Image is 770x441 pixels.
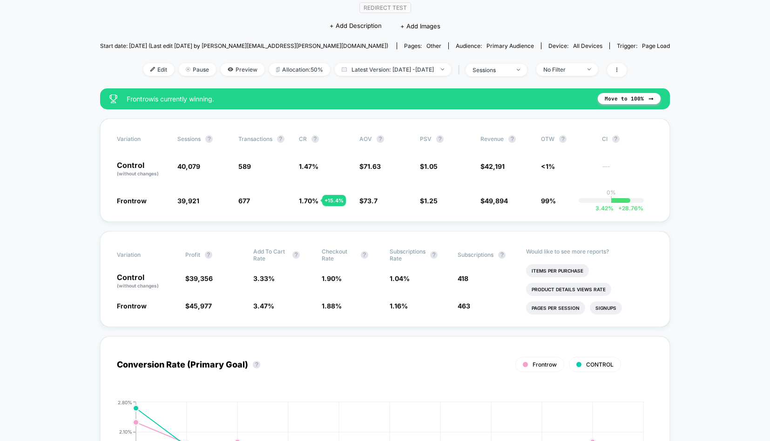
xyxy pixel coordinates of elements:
span: PSV [420,135,432,142]
button: ? [361,251,368,259]
span: OTW [541,135,592,143]
button: Move to 100% [598,93,661,104]
p: | [610,196,612,203]
span: Primary Audience [486,42,534,49]
span: Preview [221,63,264,76]
tspan: 2.80% [118,399,132,405]
span: | [456,63,466,77]
span: $ [185,274,213,282]
span: 418 [458,274,468,282]
span: Add To Cart Rate [253,248,288,262]
div: Audience: [456,42,534,49]
span: $ [420,197,438,205]
span: 1.04 % [390,274,410,282]
span: 3.47 % [253,302,274,310]
p: Control [117,274,176,289]
button: ? [253,361,260,368]
span: Transactions [238,135,272,142]
span: Revenue [480,135,504,142]
span: 40,079 [177,162,200,170]
span: + Add Images [400,22,440,30]
span: $ [420,162,438,170]
button: ? [436,135,444,143]
span: Variation [117,248,168,262]
li: Pages Per Session [526,301,585,314]
span: $ [185,302,212,310]
span: Variation [117,135,168,143]
img: success_star [109,94,117,103]
button: ? [277,135,284,143]
img: edit [150,67,155,72]
span: 73.7 [364,197,378,205]
span: Subscriptions [458,251,493,258]
span: CONTROL [586,361,614,368]
img: end [588,68,591,70]
span: $ [480,162,505,170]
button: ? [508,135,516,143]
span: $ [480,197,508,205]
button: ? [311,135,319,143]
span: 3.42 % [595,205,614,212]
img: calendar [342,67,347,72]
span: $ [359,197,378,205]
img: end [517,69,520,71]
span: 1.88 % [322,302,342,310]
button: ? [292,251,300,259]
p: Control [117,161,168,177]
span: 1.25 [424,197,438,205]
span: 45,977 [189,302,212,310]
span: (without changes) [117,171,159,176]
span: 3.33 % [253,274,275,282]
span: Frontrow [117,197,147,205]
span: Frontrow [533,361,557,368]
span: 42,191 [485,162,505,170]
span: 1.05 [424,162,438,170]
span: Allocation: 50% [269,63,330,76]
span: Latest Version: [DATE] - [DATE] [335,63,451,76]
tspan: 2.10% [119,429,132,434]
p: 0% [607,189,616,196]
span: --- [602,164,653,177]
span: Redirect Test [359,2,411,13]
span: Edit [143,63,174,76]
span: 1.47 % [299,162,318,170]
span: Checkout Rate [322,248,356,262]
span: Frontrow is currently winning. [127,95,588,103]
img: end [441,68,444,70]
button: ? [498,251,506,259]
div: Pages: [404,42,441,49]
span: <1% [541,162,555,170]
span: 677 [238,197,250,205]
span: Device: [541,42,609,49]
p: Would like to see more reports? [526,248,653,255]
span: 1.70 % [299,197,318,205]
span: other [426,42,441,49]
span: CI [602,135,653,143]
span: $ [359,162,381,170]
span: 1.16 % [390,302,408,310]
span: Page Load [642,42,670,49]
span: 1.90 % [322,274,342,282]
button: ? [377,135,384,143]
span: + [618,205,622,212]
span: Frontrow [117,302,147,310]
li: Signups [590,301,622,314]
button: ? [205,135,213,143]
span: + Add Description [330,21,382,31]
span: Pause [179,63,216,76]
button: ? [559,135,567,143]
span: CR [299,135,307,142]
div: + 15.4 % [322,195,346,206]
span: 99% [541,197,556,205]
div: Trigger: [617,42,670,49]
span: 28.76 % [614,205,643,212]
span: Sessions [177,135,201,142]
li: Product Details Views Rate [526,283,611,296]
div: sessions [473,67,510,73]
span: AOV [359,135,372,142]
span: 589 [238,162,251,170]
span: 39,356 [189,274,213,282]
span: 49,894 [485,197,508,205]
span: 71.63 [364,162,381,170]
div: No Filter [543,66,581,73]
